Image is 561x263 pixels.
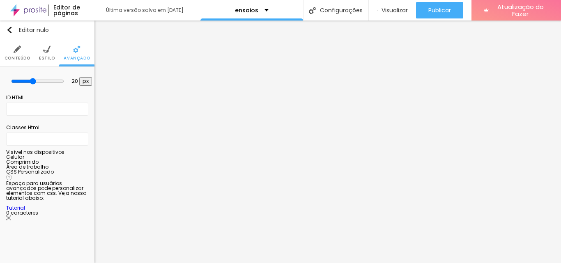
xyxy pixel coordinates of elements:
font: Estilo [39,55,55,61]
font: Editar nulo [19,26,49,34]
img: Ícone [6,174,12,180]
font: 0 [6,209,9,216]
iframe: Editor [94,21,561,263]
font: Classes Html [6,124,39,131]
button: px [79,77,92,86]
font: Avançado [64,55,90,61]
font: Área de trabalho [6,163,48,170]
font: Conteúdo [5,55,30,61]
font: Última versão salva em [DATE] [106,7,184,14]
img: Ícone [14,46,21,53]
font: ID HTML [6,94,24,101]
font: px [83,77,89,85]
img: Ícone [73,46,80,53]
font: Publicar [428,6,451,14]
font: CSS Personalizado [6,168,54,175]
font: Celular [6,153,24,160]
img: Ícone [6,215,11,220]
font: Visível nos dispositivos [6,149,64,156]
a: Tutorial [6,204,25,211]
font: ensaios [235,6,258,14]
font: Atualização do Fazer [497,2,544,18]
font: Visualizar [382,6,408,14]
font: Espaço para usuários avançados pode personalizar elementos com css. Veja nosso tutorial abaixo: [6,180,86,201]
button: Publicar [416,2,463,18]
font: Configurações [320,6,363,14]
button: Visualizar [369,2,416,18]
img: Ícone [6,27,13,33]
img: Ícone [43,46,51,53]
img: Ícone [309,7,316,14]
font: Comprimido [6,158,39,165]
font: Editor de páginas [53,3,80,17]
font: caracteres [11,209,38,216]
